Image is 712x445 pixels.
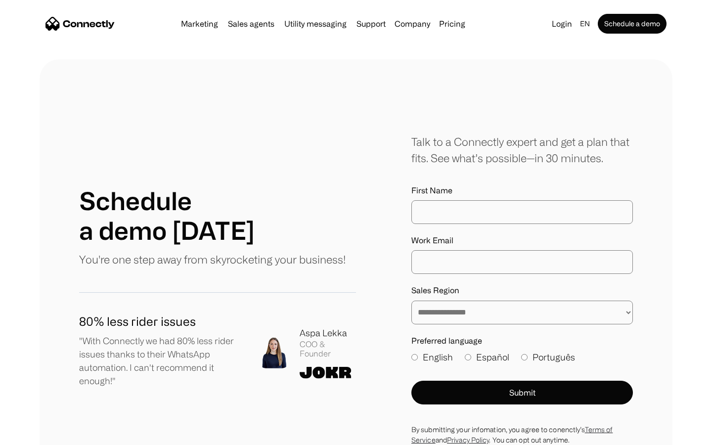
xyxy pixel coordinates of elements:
div: COO & Founder [300,340,356,358]
label: English [411,351,453,364]
a: Sales agents [224,20,278,28]
p: You're one step away from skyrocketing your business! [79,251,346,267]
p: "With Connectly we had 80% less rider issues thanks to their WhatsApp automation. I can't recomme... [79,334,242,388]
div: By submitting your infomation, you agree to conenctly’s and . You can opt out anytime. [411,424,633,445]
div: Aspa Lekka [300,326,356,340]
input: English [411,354,418,360]
label: Português [521,351,575,364]
input: Español [465,354,471,360]
h1: 80% less rider issues [79,312,242,330]
label: Sales Region [411,286,633,295]
input: Português [521,354,528,360]
aside: Language selected: English [10,427,59,442]
ul: Language list [20,428,59,442]
div: Talk to a Connectly expert and get a plan that fits. See what’s possible—in 30 minutes. [411,133,633,166]
label: Preferred language [411,336,633,346]
label: Español [465,351,509,364]
a: Login [548,17,576,31]
a: Schedule a demo [598,14,667,34]
div: Company [395,17,430,31]
a: Terms of Service [411,426,613,444]
a: Utility messaging [280,20,351,28]
h1: Schedule a demo [DATE] [79,186,255,245]
a: Pricing [435,20,469,28]
a: Privacy Policy [447,436,489,444]
label: Work Email [411,236,633,245]
div: en [580,17,590,31]
a: Support [353,20,390,28]
a: Marketing [177,20,222,28]
button: Submit [411,381,633,404]
label: First Name [411,186,633,195]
